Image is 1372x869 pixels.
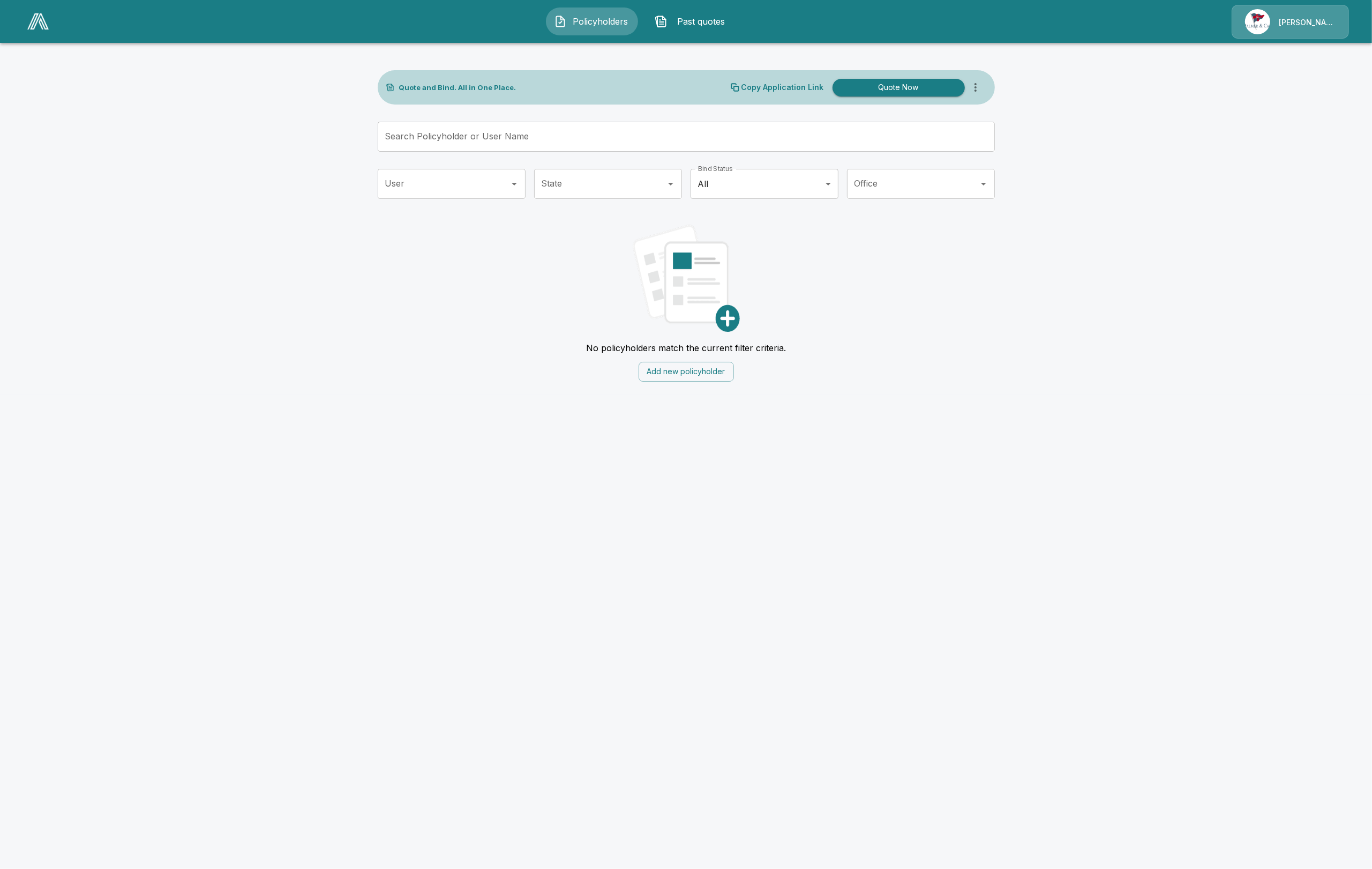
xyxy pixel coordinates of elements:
[571,15,630,28] span: Policyholders
[976,176,991,191] button: Open
[639,362,734,382] button: Add new policyholder
[1232,5,1349,39] a: Agency Icon[PERSON_NAME] & Cay
[399,84,516,91] p: Quote and Bind. All in One Place.
[655,15,668,28] img: Past quotes Icon
[554,15,567,28] img: Policyholders Icon
[698,164,733,173] label: Bind Status
[647,8,739,35] button: Past quotes IconPast quotes
[965,77,986,98] button: more
[672,15,731,28] span: Past quotes
[1279,17,1336,28] p: [PERSON_NAME] & Cay
[663,176,678,191] button: Open
[741,84,824,91] p: Copy Application Link
[27,13,49,29] img: AA Logo
[586,343,786,353] p: No policyholders match the current filter criteria.
[546,8,638,35] button: Policyholders IconPolicyholders
[691,169,838,199] div: All
[1245,9,1270,34] img: Agency Icon
[639,366,734,376] a: Add new policyholder
[828,79,965,96] a: Quote Now
[507,176,522,191] button: Open
[833,79,965,96] button: Quote Now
